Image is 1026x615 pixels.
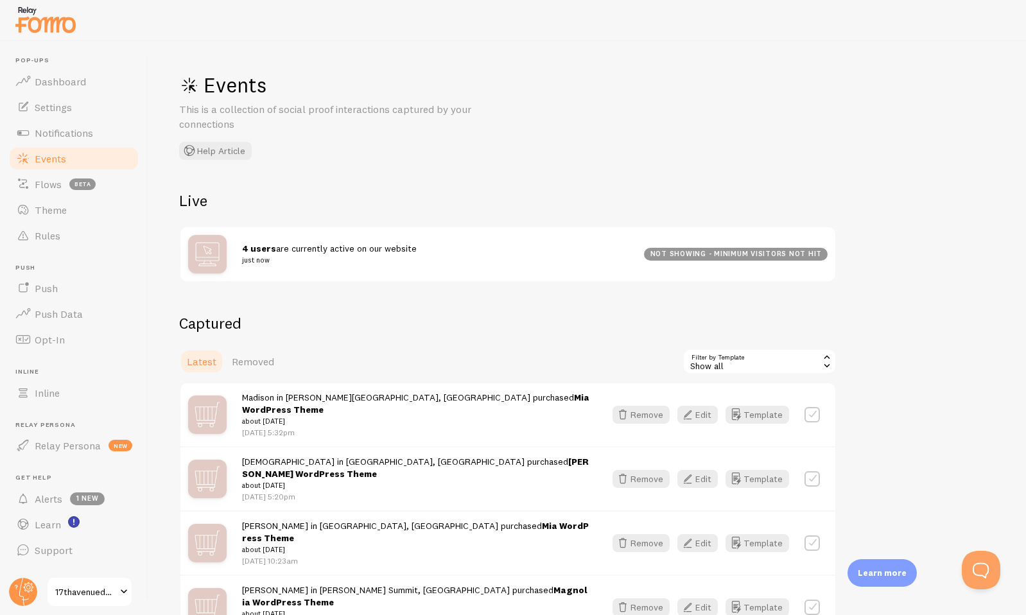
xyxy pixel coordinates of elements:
[8,327,140,352] a: Opt-In
[8,486,140,512] a: Alerts 1 new
[187,355,216,368] span: Latest
[35,492,62,505] span: Alerts
[179,102,487,132] p: This is a collection of social proof interactions captured by your connections
[35,333,65,346] span: Opt-In
[683,349,837,374] div: Show all
[242,254,629,266] small: just now
[677,534,726,552] a: Edit
[613,406,670,424] button: Remove
[242,491,589,502] p: [DATE] 5:20pm
[242,427,589,438] p: [DATE] 5:32pm
[8,120,140,146] a: Notifications
[55,584,116,600] span: 17thavenuedesigns
[726,470,789,488] button: Template
[15,56,140,65] span: Pop-ups
[15,368,140,376] span: Inline
[35,178,62,191] span: Flows
[188,460,227,498] img: mX0F4IvwRGqjVoppAqZG
[242,415,589,427] small: about [DATE]
[188,395,227,434] img: mX0F4IvwRGqjVoppAqZG
[35,439,101,452] span: Relay Persona
[644,248,828,261] div: not showing - minimum visitors not hit
[242,584,587,608] a: Magnolia WordPress Theme
[726,406,789,424] button: Template
[109,440,132,451] span: new
[677,470,726,488] a: Edit
[242,480,589,491] small: about [DATE]
[613,470,670,488] button: Remove
[179,142,252,160] button: Help Article
[242,520,589,556] span: [PERSON_NAME] in [GEOGRAPHIC_DATA], [GEOGRAPHIC_DATA] purchased
[677,406,726,424] a: Edit
[8,94,140,120] a: Settings
[8,301,140,327] a: Push Data
[677,406,718,424] button: Edit
[224,349,282,374] a: Removed
[8,69,140,94] a: Dashboard
[69,178,96,190] span: beta
[242,392,589,428] span: Madison in [PERSON_NAME][GEOGRAPHIC_DATA], [GEOGRAPHIC_DATA] purchased
[677,470,718,488] button: Edit
[179,191,837,211] h2: Live
[35,386,60,399] span: Inline
[8,171,140,197] a: Flows beta
[232,355,274,368] span: Removed
[242,544,589,555] small: about [DATE]
[726,534,789,552] button: Template
[179,72,564,98] h1: Events
[35,75,86,88] span: Dashboard
[15,474,140,482] span: Get Help
[179,349,224,374] a: Latest
[242,392,589,415] a: Mia WordPress Theme
[8,197,140,223] a: Theme
[35,152,66,165] span: Events
[188,235,227,273] img: bo9btcNLRnCUU1uKyLgF
[242,243,276,254] strong: 4 users
[8,223,140,248] a: Rules
[858,567,907,579] p: Learn more
[68,516,80,528] svg: <p>Watch New Feature Tutorials!</p>
[8,146,140,171] a: Events
[35,544,73,557] span: Support
[46,576,133,607] a: 17thavenuedesigns
[35,204,67,216] span: Theme
[677,534,718,552] button: Edit
[8,512,140,537] a: Learn
[242,456,589,492] span: [DEMOGRAPHIC_DATA] in [GEOGRAPHIC_DATA], [GEOGRAPHIC_DATA] purchased
[8,433,140,458] a: Relay Persona new
[15,264,140,272] span: Push
[35,229,60,242] span: Rules
[188,524,227,562] img: mX0F4IvwRGqjVoppAqZG
[179,313,837,333] h2: Captured
[70,492,105,505] span: 1 new
[15,421,140,429] span: Relay Persona
[35,282,58,295] span: Push
[848,559,917,587] div: Learn more
[242,243,629,266] span: are currently active on our website
[35,126,93,139] span: Notifications
[8,537,140,563] a: Support
[35,101,72,114] span: Settings
[13,3,78,36] img: fomo-relay-logo-orange.svg
[35,307,83,320] span: Push Data
[8,380,140,406] a: Inline
[242,520,589,544] a: Mia WordPress Theme
[35,518,61,531] span: Learn
[613,534,670,552] button: Remove
[242,456,589,480] a: [PERSON_NAME] WordPress Theme
[962,551,1000,589] iframe: Help Scout Beacon - Open
[8,275,140,301] a: Push
[242,555,589,566] p: [DATE] 10:23am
